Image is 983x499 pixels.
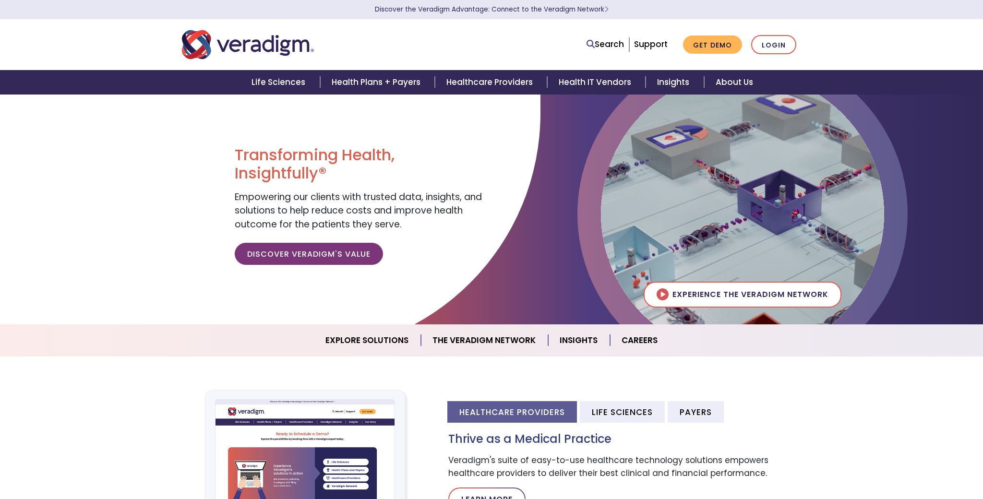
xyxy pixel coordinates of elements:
a: Health Plans + Payers [320,70,435,95]
a: Get Demo [683,36,742,54]
a: Search [587,38,624,51]
a: Discover Veradigm's Value [235,243,383,265]
a: Discover the Veradigm Advantage: Connect to the Veradigm NetworkLearn More [375,5,609,14]
a: Support [634,38,668,50]
span: Empowering our clients with trusted data, insights, and solutions to help reduce costs and improv... [235,190,482,231]
a: Login [751,35,796,55]
a: Healthcare Providers [435,70,547,95]
a: Insights [548,328,610,353]
h1: Transforming Health, Insightfully® [235,146,484,183]
a: Life Sciences [240,70,320,95]
a: About Us [704,70,765,95]
a: The Veradigm Network [421,328,548,353]
a: Health IT Vendors [547,70,646,95]
li: Life Sciences [580,401,665,423]
h3: Thrive as a Medical Practice [448,432,801,446]
span: Learn More [604,5,609,14]
a: Explore Solutions [314,328,421,353]
li: Healthcare Providers [447,401,577,423]
p: Veradigm's suite of easy-to-use healthcare technology solutions empowers healthcare providers to ... [448,454,801,480]
a: Careers [610,328,669,353]
li: Payers [668,401,724,423]
a: Insights [646,70,704,95]
img: Veradigm logo [182,29,314,60]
